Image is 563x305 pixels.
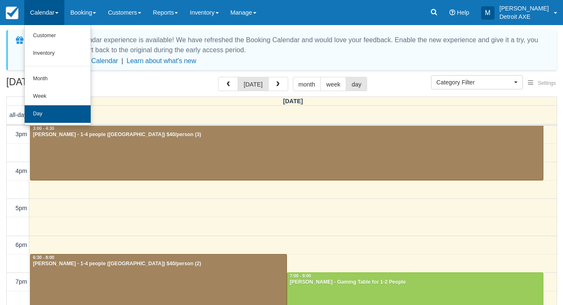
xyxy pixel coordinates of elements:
span: 3pm [15,131,27,137]
button: Category Filter [431,75,523,89]
button: week [320,77,346,91]
button: [DATE] [238,77,268,91]
a: Month [25,70,91,88]
button: Enable New Booking Calendar [28,57,118,65]
span: 6pm [15,241,27,248]
a: Day [25,105,91,123]
a: Week [25,88,91,105]
ul: Calendar [24,25,91,125]
span: all-day [10,112,27,118]
a: Inventory [25,45,91,62]
span: 6:30 - 8:00 [33,255,54,260]
div: [PERSON_NAME] - Gaming Table for 1-2 People [289,279,541,286]
button: Settings [523,77,561,89]
span: 3:00 - 4:30 [33,126,54,131]
p: Detroit AXE [500,13,549,21]
i: Help [449,10,455,15]
span: Settings [538,80,556,86]
div: A new Booking Calendar experience is available! We have refreshed the Booking Calendar and would ... [28,35,547,55]
h2: [DATE] [6,77,112,92]
span: 7:00 - 9:00 [290,274,311,278]
span: 5pm [15,205,27,211]
span: 4pm [15,168,27,174]
span: 7pm [15,278,27,285]
span: | [122,57,123,64]
span: Category Filter [436,78,512,86]
img: checkfront-main-nav-mini-logo.png [6,7,18,19]
button: month [293,77,321,91]
p: [PERSON_NAME] [500,4,549,13]
div: M [481,6,495,20]
a: Learn about what's new [127,57,196,64]
a: 3:00 - 4:30[PERSON_NAME] - 1-4 people ([GEOGRAPHIC_DATA]) $40/person (3) [30,125,543,180]
button: day [346,77,367,91]
a: Customer [25,27,91,45]
div: [PERSON_NAME] - 1-4 people ([GEOGRAPHIC_DATA]) $40/person (3) [33,132,541,138]
div: [PERSON_NAME] - 1-4 people ([GEOGRAPHIC_DATA]) $40/person (2) [33,261,284,267]
span: [DATE] [283,98,303,104]
span: Help [457,9,469,16]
